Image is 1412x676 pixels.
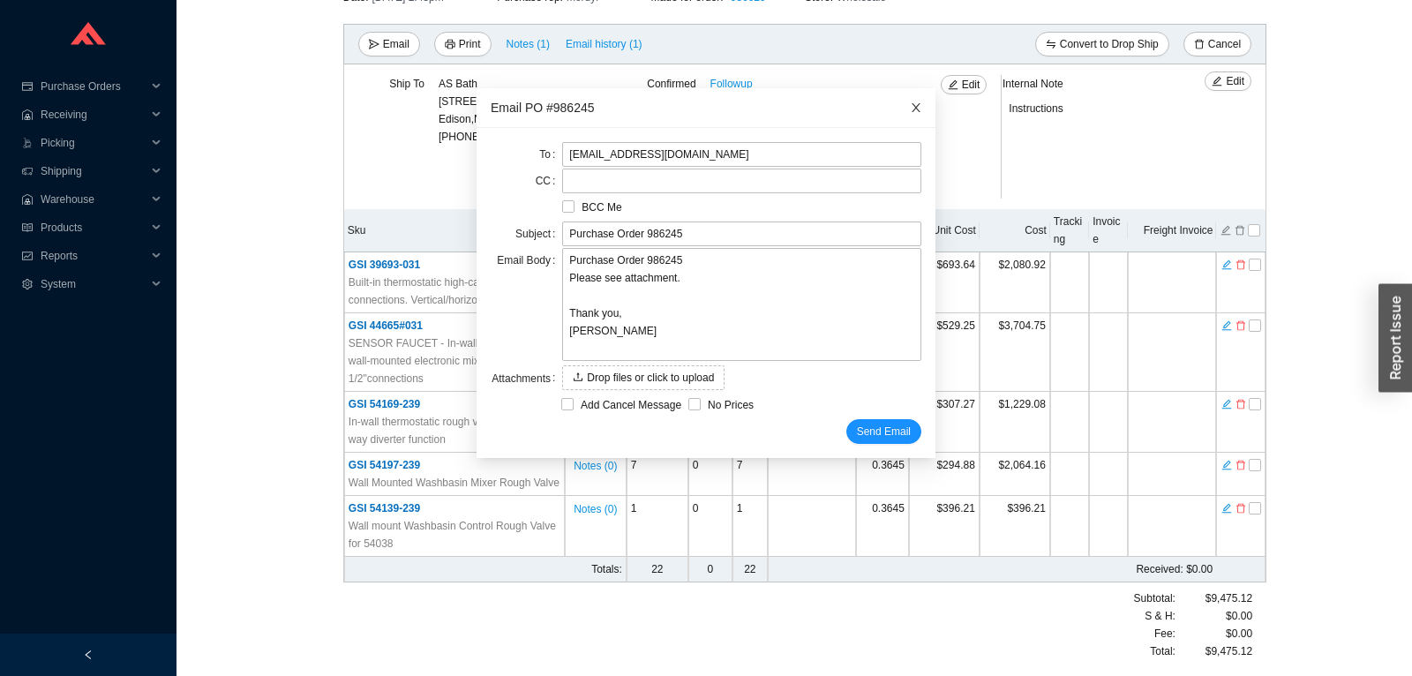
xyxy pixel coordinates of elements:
[83,650,94,660] span: left
[573,499,618,512] button: Notes (0)
[909,392,980,453] td: $307.27
[434,32,492,56] button: printerPrint
[506,34,551,47] button: Notes (1)
[1046,39,1056,51] span: swap
[349,474,560,492] span: Wall Mounted Washbasin Mixer Rough Valve
[573,372,583,384] span: upload
[41,129,146,157] span: Picking
[1226,72,1244,90] span: Edit
[1183,32,1251,56] button: deleteCancel
[1235,502,1246,515] span: delete
[573,456,618,469] button: Notes (0)
[41,214,146,242] span: Products
[565,32,643,56] button: Email history (1)
[941,75,988,94] button: editEdit
[445,39,455,51] span: printer
[1154,625,1175,642] span: Fee :
[980,313,1050,392] td: $3,704.75
[856,453,909,496] td: 0.3645
[846,419,921,444] button: Send Email
[909,453,980,496] td: $294.88
[980,392,1050,453] td: $1,229.08
[358,32,420,56] button: sendEmail
[980,453,1050,496] td: $2,064.16
[909,209,980,252] th: Unit Cost
[1003,78,1063,90] span: Internal Note
[539,142,562,167] label: To
[962,76,980,94] span: Edit
[1128,209,1216,252] th: Freight Invoice
[1194,39,1205,51] span: delete
[1150,642,1175,660] span: Total:
[948,79,958,92] span: edit
[1234,222,1246,235] button: delete
[349,413,560,448] span: In-wall thermostatic rough valve for 1/2/3-way diverter function
[897,88,935,127] button: Close
[1235,259,1246,271] span: delete
[1221,459,1232,471] span: edit
[439,75,544,128] div: AS Bath [STREET_ADDRESS] Edison , NJ 08820
[1235,500,1247,513] button: delete
[857,423,911,440] span: Send Email
[587,369,714,387] span: Drop files or click to upload
[732,496,768,557] td: 1
[688,453,732,496] td: 0
[1220,457,1233,469] button: edit
[591,563,622,575] span: Totals:
[1235,319,1246,332] span: delete
[1235,396,1247,409] button: delete
[1208,35,1241,53] span: Cancel
[349,259,420,271] span: GSI 39693-031
[566,35,642,53] span: Email history (1)
[507,35,550,53] span: Notes ( 1 )
[1175,590,1252,607] div: $9,475.12
[1035,32,1169,56] button: swapConvert to Drop Ship
[856,557,1216,582] td: $0.00
[1235,398,1246,410] span: delete
[41,101,146,129] span: Receiving
[574,396,688,414] span: Add Cancel Message
[710,75,753,93] a: Followup
[575,199,628,216] span: BCC Me
[41,72,146,101] span: Purchase Orders
[349,334,560,387] span: SENSOR FAUCET - In-wall rough valve for wall-mounted electronic mixer. " 1/2"connections
[21,279,34,289] span: setting
[856,496,909,557] td: 0.3645
[980,209,1050,252] th: Cost
[1220,257,1233,269] button: edit
[909,496,980,557] td: $396.21
[41,242,146,270] span: Reports
[909,313,980,392] td: $529.25
[732,557,768,582] td: 22
[910,101,922,114] span: close
[980,252,1050,313] td: $2,080.92
[41,185,146,214] span: Warehouse
[1009,102,1063,115] span: Instructions
[1221,319,1232,332] span: edit
[1089,209,1128,252] th: Invoice
[1220,396,1233,409] button: edit
[41,270,146,298] span: System
[627,453,688,496] td: 7
[1175,607,1252,625] div: $0.00
[627,496,688,557] td: 1
[562,248,921,361] textarea: Purchase Order 986245 Please see attachment. Thank you, [PERSON_NAME]
[1175,642,1252,660] div: $9,475.12
[21,81,34,92] span: credit-card
[459,35,481,53] span: Print
[41,157,146,185] span: Shipping
[1134,590,1175,607] span: Subtotal:
[1060,35,1159,53] span: Convert to Drop Ship
[688,557,732,582] td: 0
[349,459,420,471] span: GSI 54197-239
[732,453,768,496] td: 7
[1235,457,1247,469] button: delete
[1226,625,1252,642] span: $0.00
[439,75,544,146] div: [PHONE_NUMBER]
[348,221,561,240] div: Sku
[647,78,695,90] span: Confirmed
[688,496,732,557] td: 0
[389,78,424,90] span: Ship To
[491,98,921,117] div: Email PO #986245
[349,502,420,515] span: GSI 54139-239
